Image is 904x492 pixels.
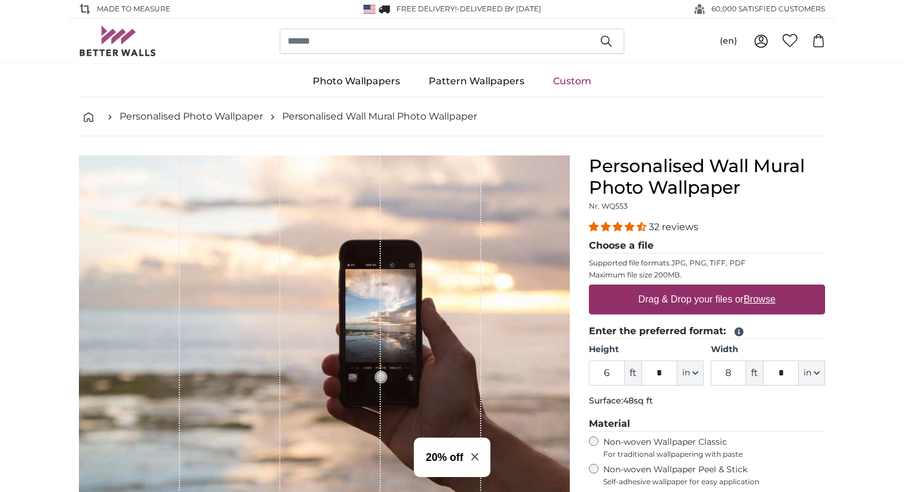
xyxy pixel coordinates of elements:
label: Non-woven Wallpaper Classic [603,436,825,459]
img: United States [364,5,375,14]
a: Photo Wallpapers [298,66,414,97]
span: Made to Measure [97,4,170,14]
span: 60,000 SATISFIED CUSTOMERS [711,4,825,14]
span: in [682,367,690,379]
a: Custom [539,66,606,97]
a: Personalised Wall Mural Photo Wallpaper [282,109,477,124]
span: For traditional wallpapering with paste [603,450,825,459]
span: in [804,367,811,379]
label: Width [711,344,825,356]
button: in [799,360,825,386]
nav: breadcrumbs [79,97,825,136]
a: Personalised Photo Wallpaper [120,109,263,124]
a: Pattern Wallpapers [414,66,539,97]
span: ft [746,360,763,386]
span: ft [625,360,642,386]
span: Nr. WQ553 [589,201,628,210]
p: Supported file formats JPG, PNG, TIFF, PDF [589,258,825,268]
span: FREE delivery! [396,4,457,13]
label: Drag & Drop your files or [634,288,780,311]
span: 4.31 stars [589,221,649,233]
p: Surface: [589,395,825,407]
legend: Enter the preferred format: [589,324,825,339]
span: - [457,4,541,13]
p: Maximum file size 200MB. [589,270,825,280]
label: Non-woven Wallpaper Peel & Stick [603,464,825,487]
legend: Material [589,417,825,432]
button: in [677,360,704,386]
span: Self-adhesive wallpaper for easy application [603,477,825,487]
label: Height [589,344,703,356]
h1: Personalised Wall Mural Photo Wallpaper [589,155,825,198]
legend: Choose a file [589,239,825,253]
span: Delivered by [DATE] [460,4,541,13]
button: (en) [710,30,747,52]
span: 32 reviews [649,221,698,233]
span: 48sq ft [623,395,653,406]
u: Browse [744,294,775,304]
img: Betterwalls [79,26,157,56]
